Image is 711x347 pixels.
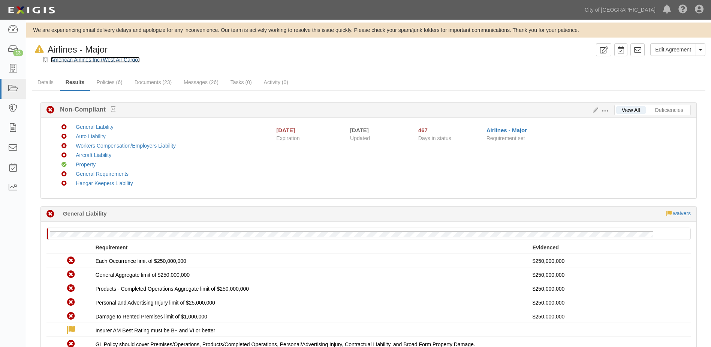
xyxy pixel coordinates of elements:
a: Tasks (0) [225,75,257,90]
i: Non-Compliant [67,271,75,279]
i: Help Center - Complianz [678,5,687,14]
a: Property [76,161,96,167]
div: [DATE] [276,126,295,134]
a: Edit Agreement [650,43,696,56]
div: 13 [13,50,23,56]
div: We are experiencing email delivery delays and apologize for any inconvenience. Our team is active... [26,26,711,34]
b: General Liability [63,210,107,217]
span: Days in status [418,135,451,141]
i: Non-Compliant [61,125,67,130]
span: Insurer AM Best Rating must be B+ and VI or better [96,327,215,333]
a: Edit Results [590,107,598,113]
a: Documents (23) [129,75,178,90]
a: General Liability [76,124,113,130]
p: $250,000,000 [533,257,685,265]
span: General Aggregate limit of $250,000,000 [96,272,190,278]
i: Compliant [61,162,67,167]
strong: Evidenced [533,244,559,250]
span: Personal and Advertising Injury limit of $25,000,000 [96,300,215,306]
a: Deficiencies [650,106,689,114]
i: Non-Compliant [61,153,67,158]
i: In Default since 08/05/2025 [35,45,44,53]
a: Auto Liability [76,133,105,139]
p: $250,000,000 [533,285,685,293]
a: Messages (26) [178,75,224,90]
a: Activity (0) [258,75,294,90]
i: Non-Compliant [67,257,75,265]
i: Non-Compliant [67,299,75,306]
i: Non-Compliant [61,134,67,139]
i: Non-Compliant [61,143,67,149]
a: Hangar Keepers Liability [76,180,133,186]
span: Updated [350,135,370,141]
a: General Requirements [76,171,129,177]
div: Airlines - Major [32,43,108,56]
strong: Requirement [96,244,128,250]
a: Airlines - Major [486,127,527,133]
a: Details [32,75,59,90]
div: Since 05/01/2024 [418,126,481,134]
span: Products - Completed Operations Aggregate limit of $250,000,000 [96,286,249,292]
a: Results [60,75,90,91]
span: Each Occurrence limit of $250,000,000 [96,258,186,264]
i: Non-Compliant [46,106,54,114]
a: waivers [673,210,691,216]
i: Non-Compliant [61,172,67,177]
span: Expiration [276,134,344,142]
b: Non-Compliant [54,105,115,114]
i: Non-Compliant [67,285,75,293]
span: Damage to Rented Premises limit of $1,000,000 [96,314,207,320]
a: View All [616,106,646,114]
a: Policies (6) [91,75,128,90]
label: Waived: Carrier Accepted [67,326,75,335]
div: [DATE] [350,126,407,134]
i: Non-Compliant [61,181,67,186]
a: Aircraft Liability [76,152,111,158]
p: $250,000,000 [533,313,685,320]
a: Workers Compensation/Employers Liability [76,143,176,149]
p: $250,000,000 [533,299,685,306]
i: Non-Compliant [67,312,75,320]
span: Requirement set [486,135,525,141]
p: $250,000,000 [533,271,685,279]
i: Non-Compliant 232 days (since 12/22/2024) [46,210,54,218]
a: American Airlines Inc (West Air Cargo) [51,57,140,63]
span: Airlines - Major [48,44,108,54]
small: Pending Review [111,106,115,112]
a: City of [GEOGRAPHIC_DATA] [581,2,659,17]
img: logo-5460c22ac91f19d4615b14bd174203de0afe785f0fc80cf4dbbc73dc1793850b.png [6,3,57,17]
